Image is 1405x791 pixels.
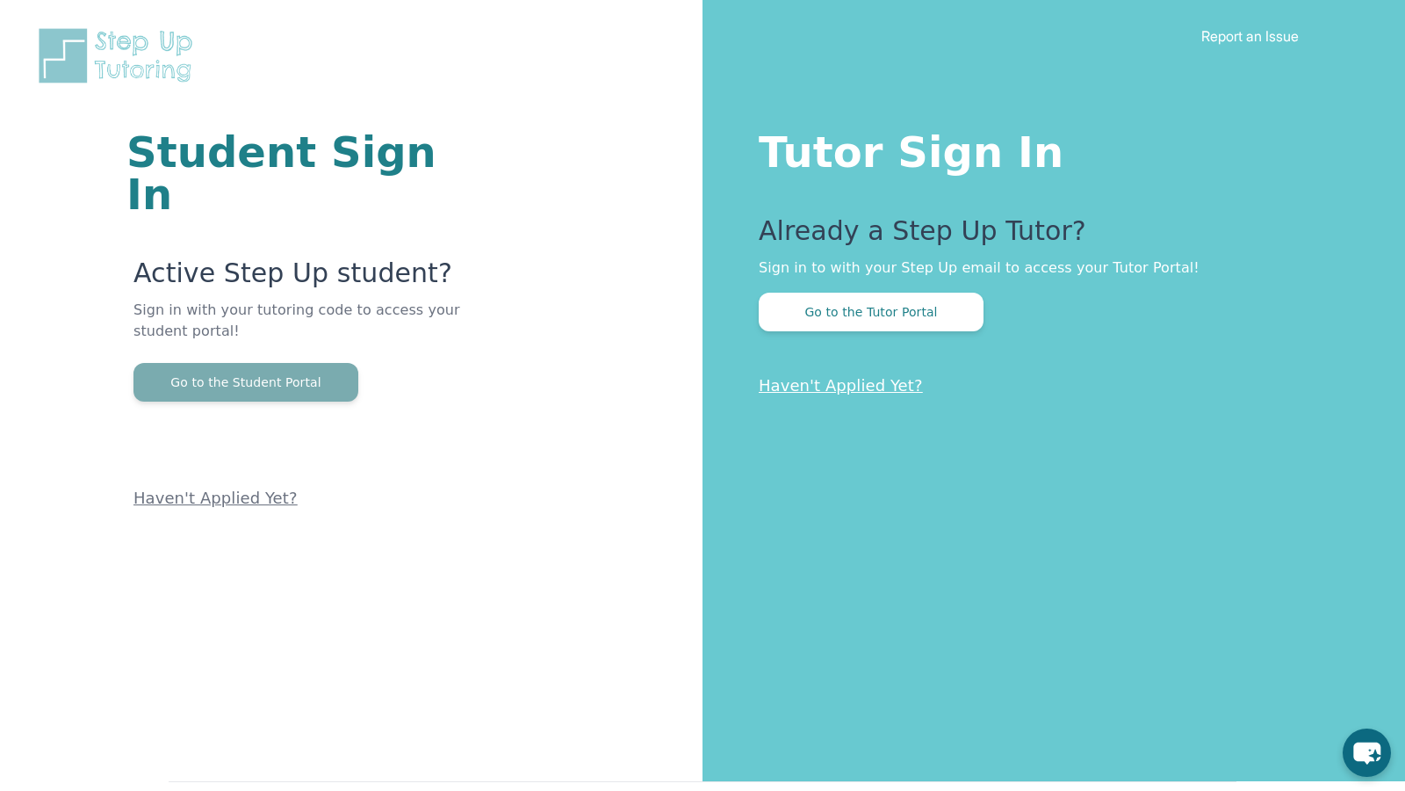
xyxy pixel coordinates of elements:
a: Go to the Student Portal [133,374,358,390]
a: Go to the Tutor Portal [759,303,983,320]
p: Sign in to with your Step Up email to access your Tutor Portal! [759,258,1335,279]
button: Go to the Student Portal [133,363,358,402]
p: Sign in with your tutoring code to access your student portal! [133,300,492,363]
img: Step Up Tutoring horizontal logo [35,25,204,86]
h1: Student Sign In [126,131,492,215]
button: Go to the Tutor Portal [759,293,983,331]
p: Active Step Up student? [133,258,492,300]
a: Haven't Applied Yet? [759,376,923,395]
p: Already a Step Up Tutor? [759,215,1335,258]
button: chat-button [1343,729,1391,777]
a: Report an Issue [1201,27,1299,45]
h1: Tutor Sign In [759,124,1335,173]
a: Haven't Applied Yet? [133,489,298,507]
